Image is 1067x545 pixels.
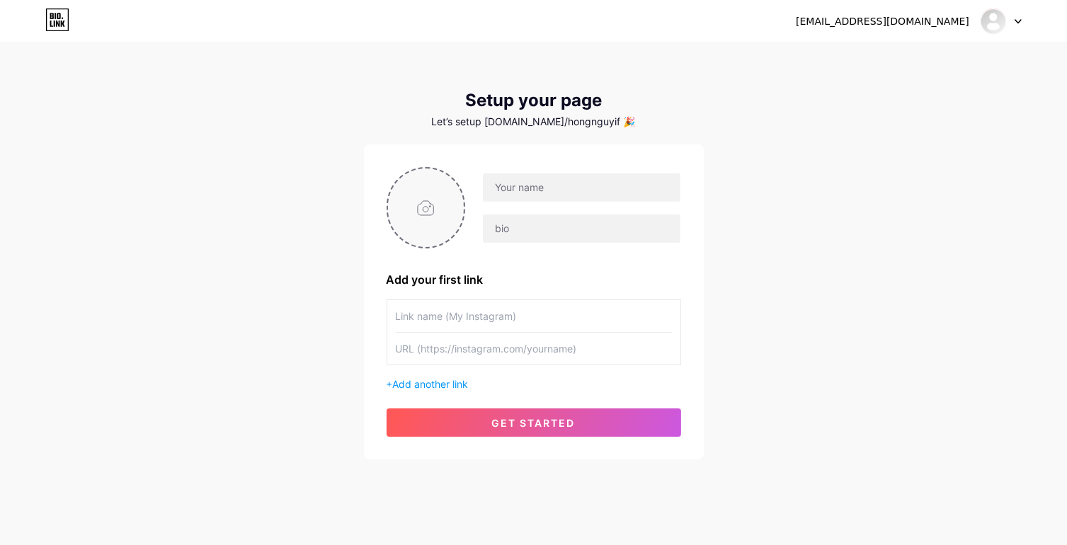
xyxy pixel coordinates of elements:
input: Link name (My Instagram) [396,300,672,332]
div: [EMAIL_ADDRESS][DOMAIN_NAME] [796,14,969,29]
div: Let’s setup [DOMAIN_NAME]/hongnguyif 🎉 [364,116,704,127]
input: Your name [483,173,680,202]
span: get started [492,417,576,429]
span: Add another link [393,378,469,390]
button: get started [387,408,681,437]
input: URL (https://instagram.com/yourname) [396,333,672,365]
div: Add your first link [387,271,681,288]
img: Hong Nguyen [980,8,1007,35]
div: Setup your page [364,91,704,110]
input: bio [483,214,680,243]
div: + [387,377,681,391]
